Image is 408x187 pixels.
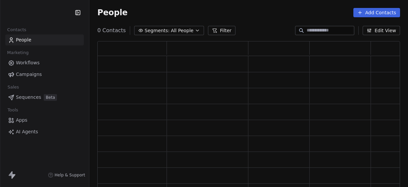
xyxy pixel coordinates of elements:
[97,8,127,18] span: People
[145,27,170,34] span: Segments:
[16,36,31,43] span: People
[5,92,84,103] a: SequencesBeta
[16,71,42,78] span: Campaigns
[5,34,84,45] a: People
[5,82,22,92] span: Sales
[5,115,84,126] a: Apps
[44,94,57,101] span: Beta
[55,172,85,178] span: Help & Support
[5,69,84,80] a: Campaigns
[16,59,40,66] span: Workflows
[208,26,235,35] button: Filter
[16,128,38,135] span: AI Agents
[5,126,84,137] a: AI Agents
[4,25,29,35] span: Contacts
[16,94,41,101] span: Sequences
[171,27,193,34] span: All People
[363,26,400,35] button: Edit View
[16,117,27,124] span: Apps
[353,8,400,17] button: Add Contacts
[97,27,126,34] span: 0 Contacts
[48,172,85,178] a: Help & Support
[5,57,84,68] a: Workflows
[4,48,31,58] span: Marketing
[5,105,21,115] span: Tools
